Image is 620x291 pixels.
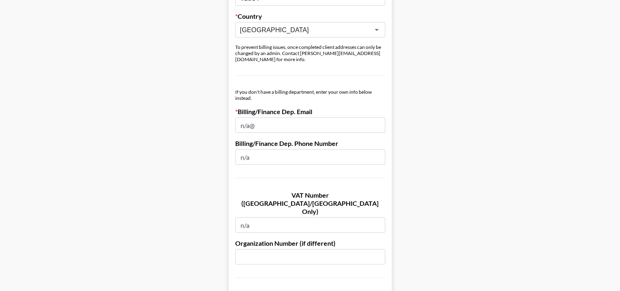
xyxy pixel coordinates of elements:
[235,12,385,20] label: Country
[235,139,385,148] label: Billing/Finance Dep. Phone Number
[235,191,385,216] label: VAT Number ([GEOGRAPHIC_DATA]/[GEOGRAPHIC_DATA] Only)
[235,239,385,247] label: Organization Number (if different)
[235,108,385,116] label: Billing/Finance Dep. Email
[235,44,385,62] div: To prevent billing issues, once completed client addresses can only be changed by an admin. Conta...
[235,89,385,101] div: If you don't have a billing department, enter your own info below instead.
[371,24,382,35] button: Open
